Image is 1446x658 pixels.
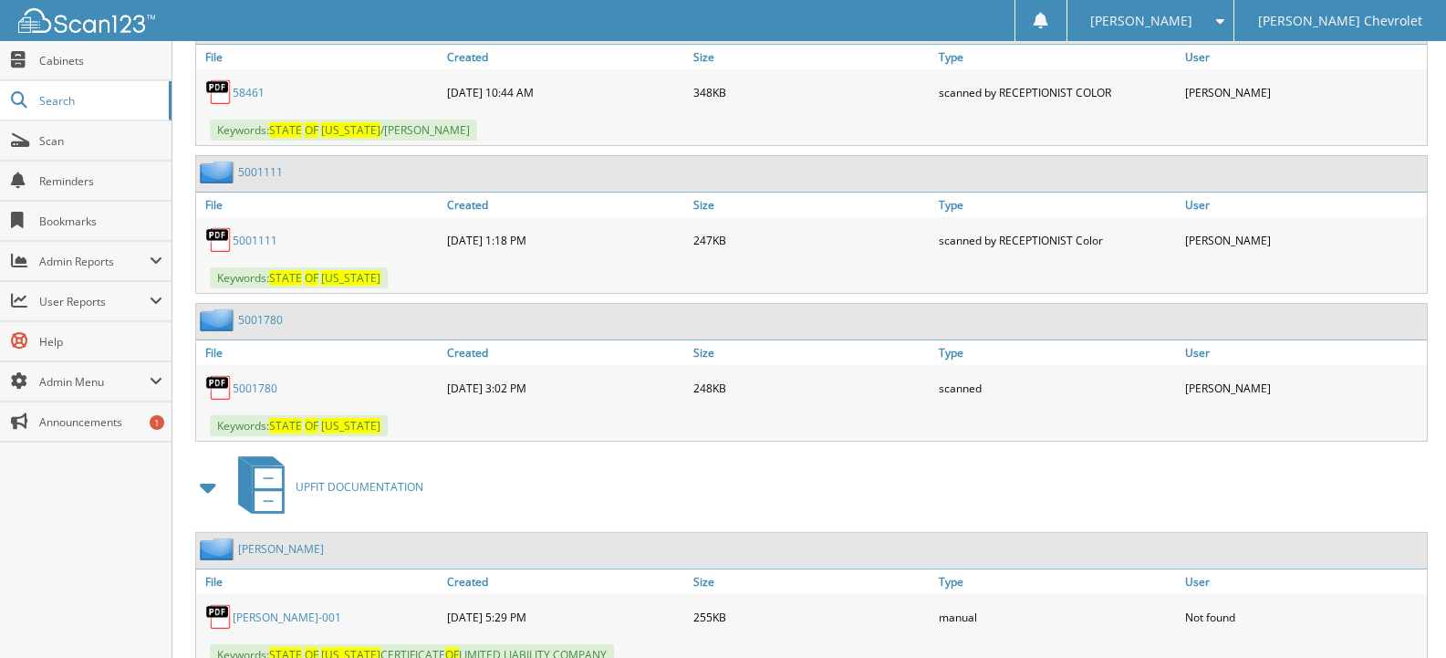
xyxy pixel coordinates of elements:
a: Size [689,569,935,594]
div: 255KB [689,599,935,635]
span: Help [39,334,162,350]
a: Created [442,569,689,594]
a: [PERSON_NAME]-001 [233,610,341,625]
span: STATE [269,122,302,138]
span: OF [305,270,318,286]
a: User [1181,569,1427,594]
a: Type [934,569,1181,594]
span: Announcements [39,414,162,430]
div: [DATE] 10:44 AM [442,74,689,110]
div: 348KB [689,74,935,110]
img: folder2.png [200,161,238,183]
span: OF [305,122,318,138]
div: scanned by RECEPTIONIST COLOR [934,74,1181,110]
a: Created [442,340,689,365]
a: File [196,193,442,217]
a: File [196,569,442,594]
span: Admin Menu [39,374,150,390]
a: Type [934,340,1181,365]
a: [PERSON_NAME] [238,541,324,557]
div: [PERSON_NAME] [1181,222,1427,258]
img: folder2.png [200,538,238,560]
div: 1 [150,415,164,430]
a: File [196,45,442,69]
a: Created [442,45,689,69]
div: [PERSON_NAME] [1181,74,1427,110]
div: [PERSON_NAME] [1181,370,1427,406]
span: Scan [39,133,162,149]
a: Size [689,193,935,217]
span: [US_STATE] [321,418,380,433]
a: 5001111 [238,164,283,180]
a: Size [689,340,935,365]
a: Created [442,193,689,217]
img: PDF.png [205,374,233,402]
a: 5001111 [233,233,277,248]
span: [PERSON_NAME] [1090,16,1192,26]
span: [US_STATE] [321,270,380,286]
img: PDF.png [205,78,233,106]
div: 247KB [689,222,935,258]
span: User Reports [39,294,150,309]
img: scan123-logo-white.svg [18,8,155,33]
span: [US_STATE] [321,122,380,138]
span: STATE [269,270,302,286]
span: Bookmarks [39,214,162,229]
img: PDF.png [205,603,233,631]
span: Search [39,93,160,109]
span: Cabinets [39,53,162,68]
span: UPFIT DOCUMENTATION [296,479,423,495]
span: Keywords: [210,267,388,288]
span: Admin Reports [39,254,150,269]
a: 5001780 [233,381,277,396]
a: Type [934,45,1181,69]
a: UPFIT DOCUMENTATION [227,451,423,523]
a: User [1181,193,1427,217]
img: PDF.png [205,226,233,254]
img: folder2.png [200,308,238,331]
div: 248KB [689,370,935,406]
span: Reminders [39,173,162,189]
a: Type [934,193,1181,217]
span: Keywords: /[PERSON_NAME] [210,120,477,141]
div: [DATE] 5:29 PM [442,599,689,635]
a: 58461 [233,85,265,100]
div: scanned [934,370,1181,406]
a: 5001780 [238,312,283,328]
a: User [1181,45,1427,69]
div: [DATE] 1:18 PM [442,222,689,258]
div: scanned by RECEPTIONIST Color [934,222,1181,258]
div: Not found [1181,599,1427,635]
span: OF [305,418,318,433]
div: [DATE] 3:02 PM [442,370,689,406]
a: Size [689,45,935,69]
span: [PERSON_NAME] Chevrolet [1258,16,1422,26]
a: File [196,340,442,365]
div: manual [934,599,1181,635]
a: User [1181,340,1427,365]
span: Keywords: [210,415,388,436]
span: STATE [269,418,302,433]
